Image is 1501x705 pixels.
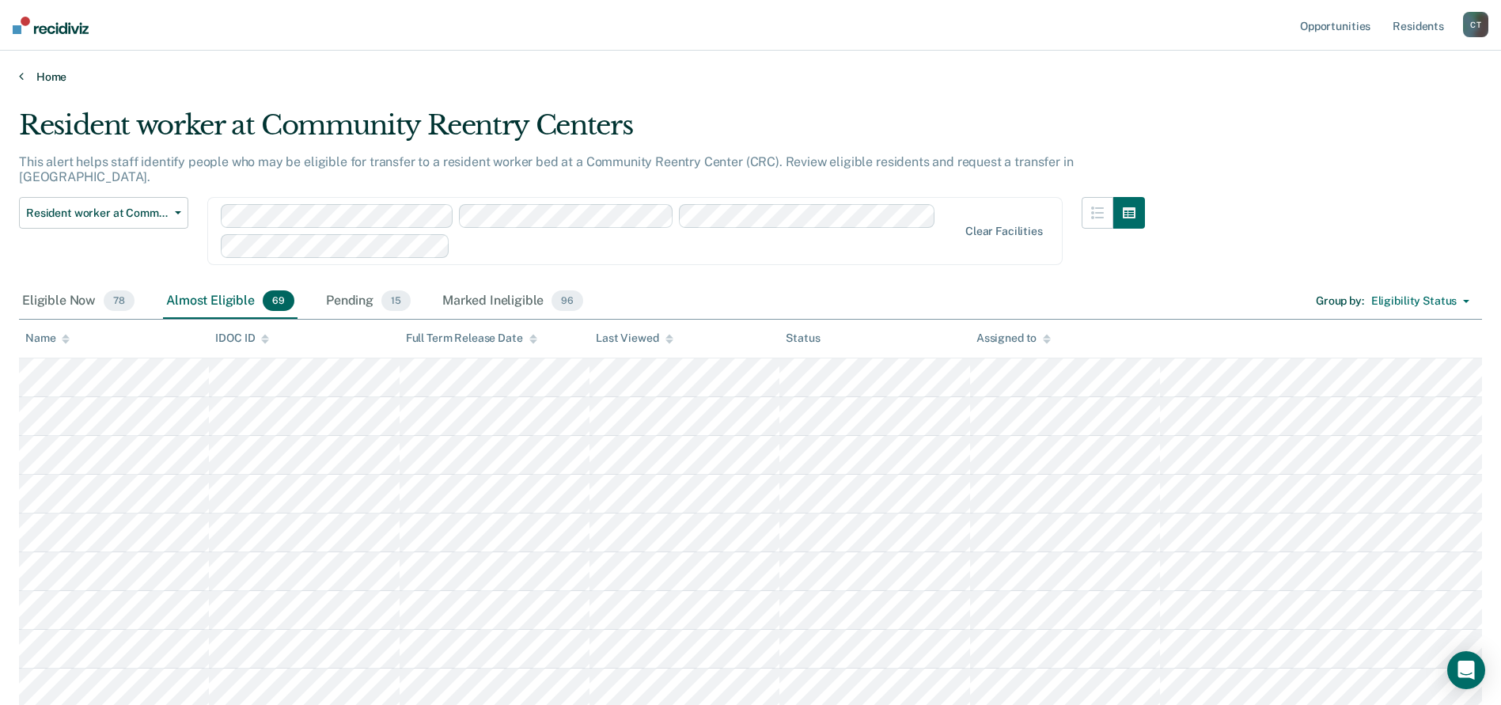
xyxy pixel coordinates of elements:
[786,332,820,345] div: Status
[19,70,1482,84] a: Home
[19,197,188,229] button: Resident worker at Community Reentry Centers
[25,332,70,345] div: Name
[406,332,537,345] div: Full Term Release Date
[19,154,1073,184] p: This alert helps staff identify people who may be eligible for transfer to a resident worker bed ...
[439,284,586,319] div: Marked Ineligible96
[215,332,269,345] div: IDOC ID
[13,17,89,34] img: Recidiviz
[1364,289,1476,314] button: Eligibility Status
[1463,12,1488,37] button: CT
[965,225,1043,238] div: Clear facilities
[1371,294,1457,308] div: Eligibility Status
[19,284,138,319] div: Eligible Now78
[1447,651,1485,689] div: Open Intercom Messenger
[104,290,135,311] span: 78
[596,332,673,345] div: Last Viewed
[1316,294,1364,308] div: Group by :
[1463,12,1488,37] div: C T
[163,284,298,319] div: Almost Eligible69
[976,332,1051,345] div: Assigned to
[263,290,294,311] span: 69
[552,290,583,311] span: 96
[323,284,414,319] div: Pending15
[26,207,169,220] span: Resident worker at Community Reentry Centers
[19,109,1145,154] div: Resident worker at Community Reentry Centers
[381,290,411,311] span: 15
